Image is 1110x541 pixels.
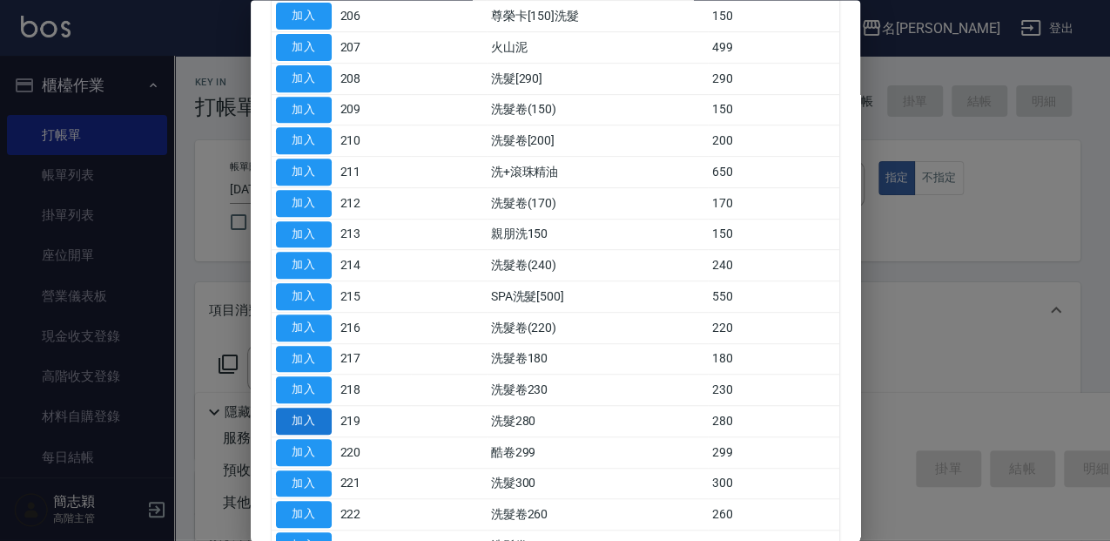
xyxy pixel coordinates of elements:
td: 洗髮300 [487,469,709,500]
button: 加入 [276,439,332,466]
td: 218 [336,375,412,406]
button: 加入 [276,409,332,436]
td: 221 [336,469,412,500]
td: 洗髮卷230 [487,375,709,406]
button: 加入 [276,65,332,92]
td: 300 [708,469,838,500]
button: 加入 [276,253,332,280]
button: 加入 [276,284,332,311]
td: 洗髮卷[200] [487,125,709,157]
button: 加入 [276,502,332,529]
td: 洗+滾珠精油 [487,157,709,188]
td: 200 [708,125,838,157]
td: 214 [336,250,412,281]
td: 230 [708,375,838,406]
button: 加入 [276,190,332,217]
td: 210 [336,125,412,157]
td: 215 [336,281,412,313]
td: 208 [336,64,412,95]
td: 親朋洗150 [487,220,709,251]
td: 洗髮卷(220) [487,313,709,344]
td: 550 [708,281,838,313]
td: SPA洗髮[500] [487,281,709,313]
button: 加入 [276,97,332,124]
td: 150 [708,1,838,32]
td: 酷卷299 [487,437,709,469]
td: 206 [336,1,412,32]
td: 220 [336,437,412,469]
button: 加入 [276,470,332,497]
td: 499 [708,32,838,64]
button: 加入 [276,314,332,342]
button: 加入 [276,221,332,248]
td: 219 [336,406,412,437]
td: 洗髮卷180 [487,344,709,375]
button: 加入 [276,3,332,30]
td: 洗髮卷(150) [487,95,709,126]
td: 150 [708,95,838,126]
td: 洗髮卷(170) [487,188,709,220]
td: 170 [708,188,838,220]
td: 150 [708,220,838,251]
td: 216 [336,313,412,344]
button: 加入 [276,346,332,373]
td: 217 [336,344,412,375]
td: 洗髮卷260 [487,499,709,531]
td: 280 [708,406,838,437]
button: 加入 [276,128,332,155]
td: 222 [336,499,412,531]
button: 加入 [276,159,332,186]
button: 加入 [276,35,332,62]
td: 209 [336,95,412,126]
button: 加入 [276,377,332,404]
td: 尊榮卡[150]洗髮 [487,1,709,32]
td: 洗髮[290] [487,64,709,95]
td: 180 [708,344,838,375]
td: 洗髮卷(240) [487,250,709,281]
td: 洗髮280 [487,406,709,437]
td: 207 [336,32,412,64]
td: 211 [336,157,412,188]
td: 290 [708,64,838,95]
td: 火山泥 [487,32,709,64]
td: 650 [708,157,838,188]
td: 212 [336,188,412,220]
td: 213 [336,220,412,251]
td: 260 [708,499,838,531]
td: 220 [708,313,838,344]
td: 299 [708,437,838,469]
td: 240 [708,250,838,281]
